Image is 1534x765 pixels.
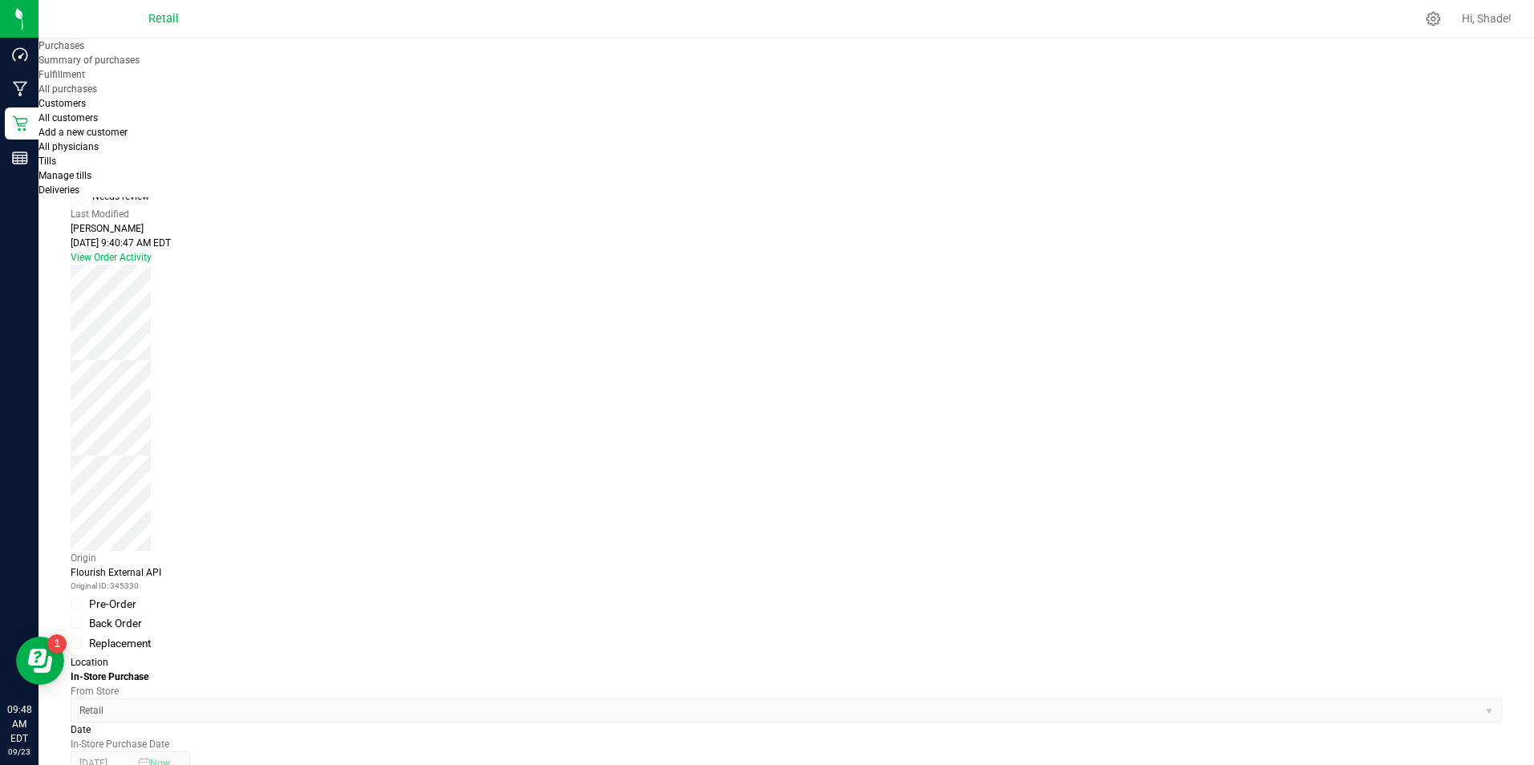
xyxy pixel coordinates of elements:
[71,699,1481,722] span: Retail
[39,170,91,181] span: Manage tills
[1478,699,1501,722] span: select
[7,746,31,758] p: 09/23
[71,655,1502,670] div: Location
[39,127,128,138] span: Add a new customer
[71,552,96,564] label: Origin
[39,40,84,51] span: Purchases
[7,702,31,746] p: 09:48 AM EDT
[39,40,375,96] a: Purchases Summary of purchases Fulfillment All purchases
[39,184,79,196] a: Deliveries
[89,615,142,631] div: Back Order
[71,252,152,263] a: View Order Activity
[12,115,28,132] inline-svg: Retail
[12,150,28,166] inline-svg: Reports
[39,83,97,95] span: All purchases
[39,98,86,109] span: Customers
[71,236,1502,250] div: [DATE] 9:40:47 AM EDT
[71,722,1502,737] div: Date
[39,141,99,152] span: All physicians
[16,637,64,685] iframe: Resource center
[39,98,375,154] a: Customers All customers Add a new customer All physicians
[39,156,375,183] a: Tills Manage tills
[71,221,1502,236] div: [PERSON_NAME]
[71,739,169,750] label: In-Store Purchase Date
[39,55,140,66] span: Summary of purchases
[12,81,28,97] inline-svg: Manufacturing
[71,686,119,697] label: From Store
[39,69,85,80] span: Fulfillment
[39,112,98,123] span: All customers
[39,156,56,167] span: Tills
[47,634,67,654] iframe: Resource center unread badge
[12,47,28,63] inline-svg: Dashboard
[71,671,148,682] strong: In-Store Purchase
[89,596,136,612] div: Pre-Order
[1423,11,1443,26] div: Manage settings
[1462,12,1512,25] span: Hi, Shade!
[71,580,1502,592] p: Original ID: 345330
[71,208,129,220] label: Last Modified
[71,565,1502,592] div: Flourish External API
[148,12,179,26] span: Retail
[89,635,151,651] div: Replacement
